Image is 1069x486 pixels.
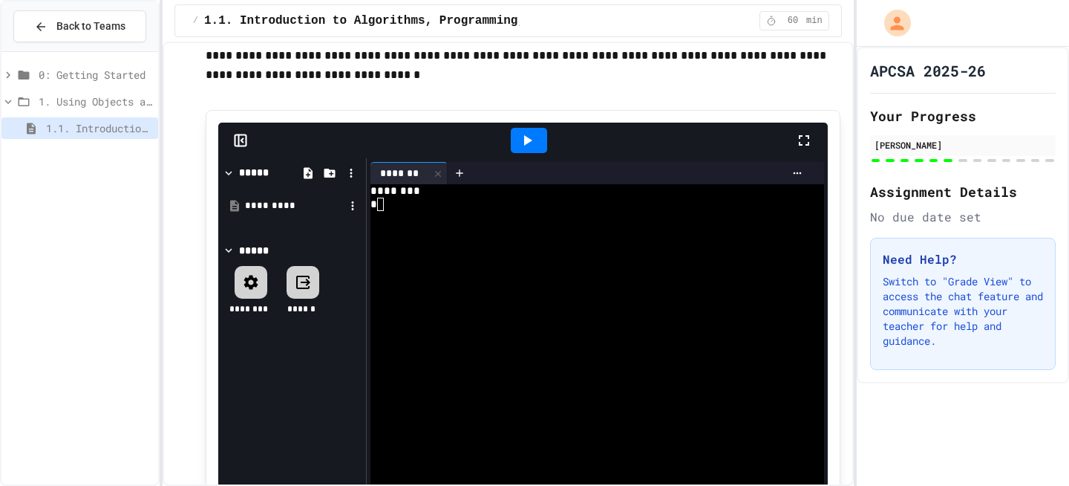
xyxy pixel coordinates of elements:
span: 60 [781,15,805,27]
span: 1.1. Introduction to Algorithms, Programming, and Compilers [204,12,625,30]
span: Back to Teams [56,19,125,34]
span: 0: Getting Started [39,67,152,82]
p: Switch to "Grade View" to access the chat feature and communicate with your teacher for help and ... [883,274,1043,349]
h3: Need Help? [883,250,1043,268]
div: No due date set [870,208,1056,226]
span: 1.1. Introduction to Algorithms, Programming, and Compilers [46,120,152,136]
span: / [193,15,198,27]
div: [PERSON_NAME] [875,138,1051,152]
h1: APCSA 2025-26 [870,60,986,81]
h2: Your Progress [870,106,1056,126]
h2: Assignment Details [870,181,1056,202]
button: Back to Teams [13,10,146,42]
span: 1. Using Objects and Methods [39,94,152,109]
span: min [806,15,823,27]
div: My Account [869,6,915,40]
